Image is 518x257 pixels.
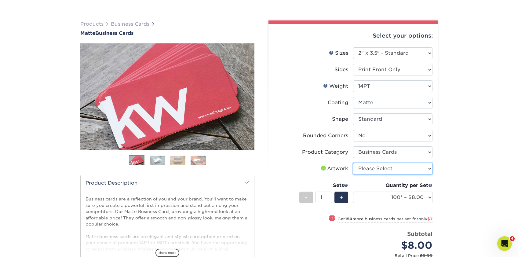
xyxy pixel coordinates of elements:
[302,149,348,156] div: Product Category
[150,156,165,165] img: Business Cards 02
[155,249,179,257] span: show more
[273,24,433,47] div: Select your options:
[510,236,515,241] span: 4
[81,175,254,191] h2: Product Description
[305,193,308,202] span: -
[80,10,254,184] img: Matte 01
[427,217,432,221] span: $7
[80,30,254,36] h1: Business Cards
[418,217,432,221] span: only
[329,50,348,57] div: Sizes
[331,215,333,222] span: !
[299,182,348,189] div: Sets
[407,230,432,237] strong: Subtotal
[353,182,432,189] div: Quantity per Set
[337,217,432,223] small: Get more business cards per set for
[111,21,149,27] a: Business Cards
[129,153,144,168] img: Business Cards 01
[339,193,343,202] span: +
[345,217,352,221] strong: 150
[323,83,348,90] div: Weight
[320,165,348,172] div: Artwork
[497,236,512,251] iframe: Intercom live chat
[191,156,206,165] img: Business Cards 04
[80,30,254,36] a: MatteBusiness Cards
[334,66,348,73] div: Sides
[170,156,185,165] img: Business Cards 03
[328,99,348,106] div: Coating
[303,132,348,139] div: Rounded Corners
[80,30,95,36] span: Matte
[358,238,432,253] div: $8.00
[332,116,348,123] div: Shape
[80,21,104,27] a: Products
